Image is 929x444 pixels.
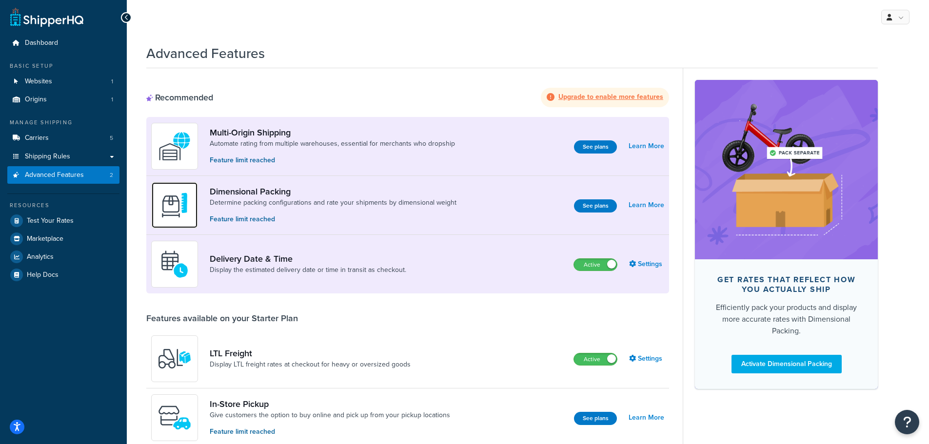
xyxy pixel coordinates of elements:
a: Learn More [629,198,664,212]
a: Give customers the option to buy online and pick up from your pickup locations [210,410,450,420]
a: Analytics [7,248,119,266]
span: Analytics [27,253,54,261]
a: LTL Freight [210,348,411,359]
div: Basic Setup [7,62,119,70]
a: Learn More [629,139,664,153]
span: 2 [110,171,113,179]
li: Carriers [7,129,119,147]
a: Test Your Rates [7,212,119,230]
a: Websites1 [7,73,119,91]
p: Feature limit reached [210,155,455,166]
button: See plans [574,140,617,154]
span: Help Docs [27,271,59,279]
button: Open Resource Center [895,410,919,434]
span: Shipping Rules [25,153,70,161]
span: Carriers [25,134,49,142]
span: Origins [25,96,47,104]
a: Automate rating from multiple warehouses, essential for merchants who dropship [210,139,455,149]
a: Carriers5 [7,129,119,147]
div: Efficiently pack your products and display more accurate rates with Dimensional Packing. [711,302,862,337]
a: Display LTL freight rates at checkout for heavy or oversized goods [210,360,411,369]
img: feature-image-dim-d40ad3071a2b3c8e08177464837368e35600d3c5e73b18a22c1e4bb210dc32ac.png [710,95,863,245]
span: Advanced Features [25,171,84,179]
span: Test Your Rates [27,217,74,225]
img: gfkeb5ejjkALwAAAABJRU5ErkJggg== [158,247,192,281]
a: Delivery Date & Time [210,253,406,264]
a: Help Docs [7,266,119,284]
a: Dimensional Packing [210,186,456,197]
a: Learn More [629,411,664,425]
a: Shipping Rules [7,148,119,166]
h1: Advanced Features [146,44,265,63]
span: Dashboard [25,39,58,47]
a: Display the estimated delivery date or time in transit as checkout. [210,265,406,275]
div: Features available on your Starter Plan [146,313,298,324]
a: Advanced Features2 [7,166,119,184]
a: Multi-Origin Shipping [210,127,455,138]
label: Active [574,353,617,365]
a: Origins1 [7,91,119,109]
img: DTVBYsAAAAAASUVORK5CYII= [158,188,192,222]
div: Manage Shipping [7,118,119,127]
a: In-Store Pickup [210,399,450,409]
span: Marketplace [27,235,63,243]
a: Settings [629,257,664,271]
span: Websites [25,77,52,86]
span: 1 [111,77,113,86]
strong: Upgrade to enable more features [558,92,663,102]
img: wfgcfpwTIucLEAAAAASUVORK5CYII= [158,401,192,435]
a: Determine packing configurations and rate your shipments by dimensional weight [210,198,456,208]
a: Activate Dimensional Packing [731,355,842,373]
img: y79ZsPf0fXUFUhFXDzUgf+ktZg5F2+ohG75+v3d2s1D9TjoU8PiyCIluIjV41seZevKCRuEjTPPOKHJsQcmKCXGdfprl3L4q7... [158,342,192,376]
div: Resources [7,201,119,210]
button: See plans [574,199,617,212]
label: Active [574,259,617,270]
div: Get rates that reflect how you actually ship [711,275,862,294]
p: Feature limit reached [210,214,456,225]
img: WatD5o0RtDAAAAAElFTkSuQmCC [158,129,192,163]
li: Advanced Features [7,166,119,184]
a: Settings [629,352,664,366]
li: Websites [7,73,119,91]
a: Dashboard [7,34,119,52]
span: 5 [110,134,113,142]
li: Origins [7,91,119,109]
a: Marketplace [7,230,119,248]
span: 1 [111,96,113,104]
div: Recommended [146,92,213,103]
button: See plans [574,412,617,425]
p: Feature limit reached [210,426,450,437]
